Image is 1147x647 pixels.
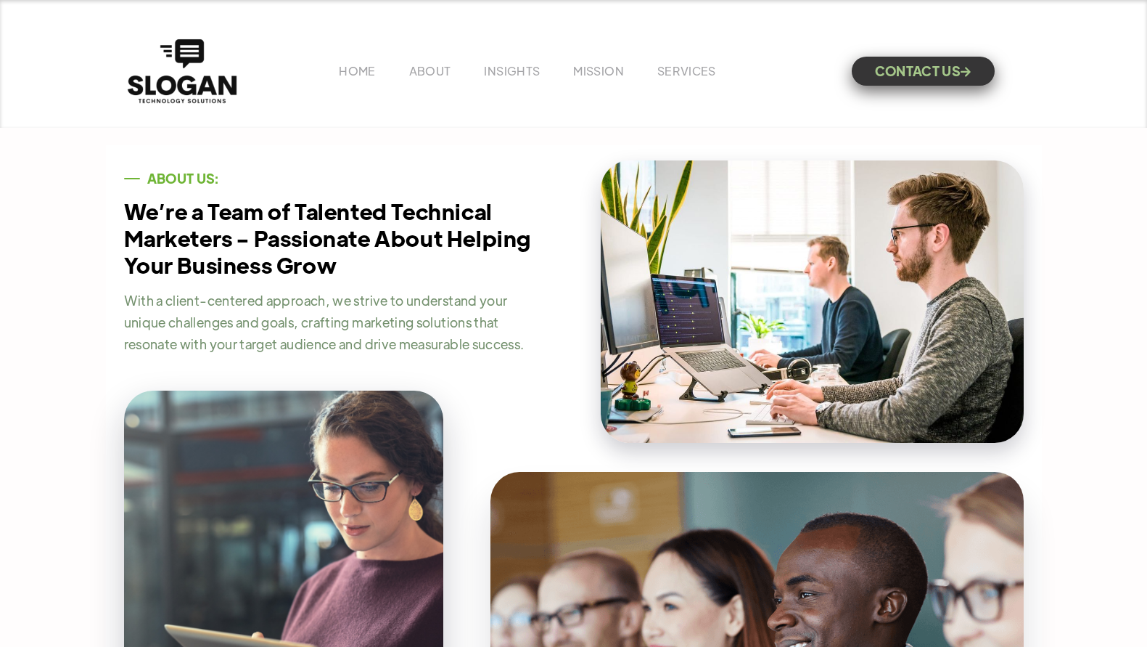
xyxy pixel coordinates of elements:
[409,63,451,78] a: ABOUT
[147,171,219,186] div: ABOUT US:
[573,63,624,78] a: MISSION
[124,36,240,107] a: home
[601,160,1024,443] img: Two people working
[339,63,375,78] a: HOME
[657,63,716,78] a: SERVICES
[852,57,995,86] a: CONTACT US
[124,198,545,278] h1: We’re a Team of Talented Technical Marketers - Passionate About Helping Your Business Grow
[124,290,545,355] p: With a client-centered approach, we strive to understand your unique challenges and goals, crafti...
[961,67,971,76] span: 
[484,63,540,78] a: INSIGHTS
